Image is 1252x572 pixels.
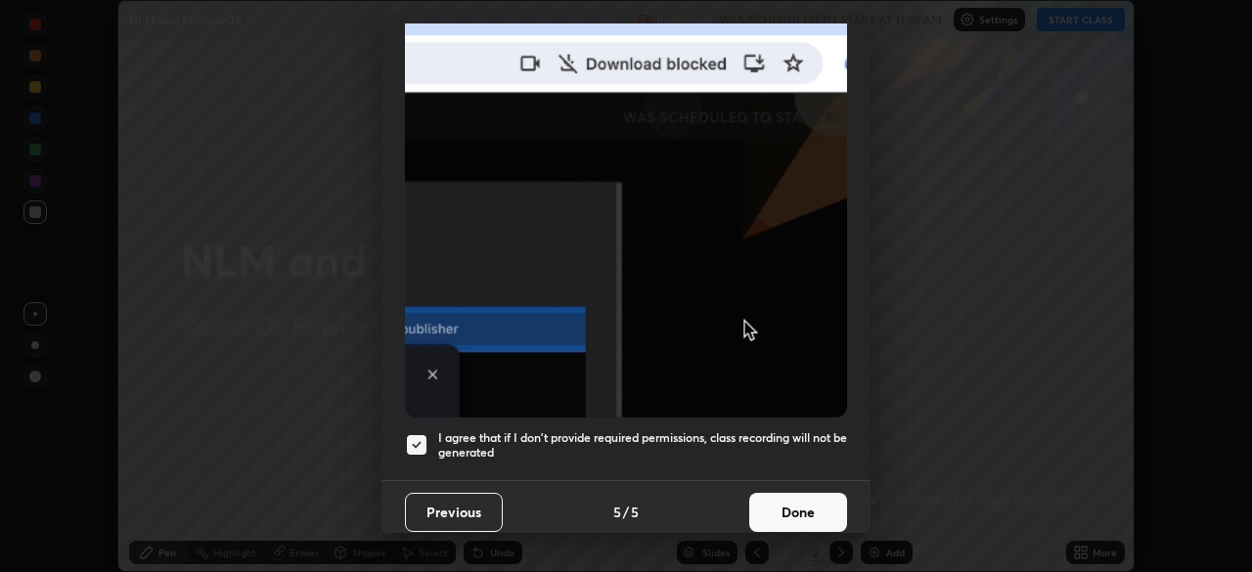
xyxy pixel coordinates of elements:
[613,502,621,522] h4: 5
[438,430,847,461] h5: I agree that if I don't provide required permissions, class recording will not be generated
[631,502,639,522] h4: 5
[405,493,503,532] button: Previous
[749,493,847,532] button: Done
[623,502,629,522] h4: /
